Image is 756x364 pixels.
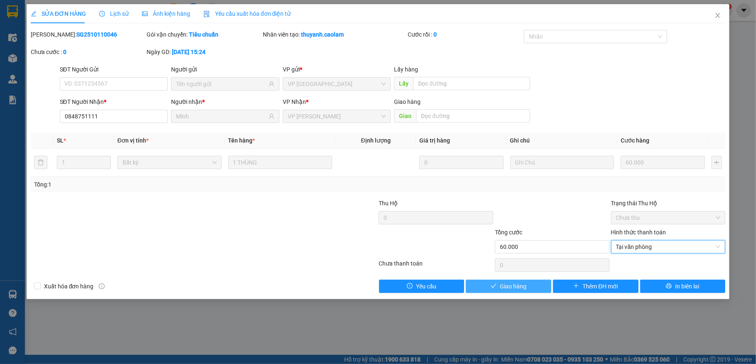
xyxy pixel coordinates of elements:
img: icon [203,11,210,17]
span: Định lượng [361,137,391,144]
input: Tên người nhận [176,112,267,121]
div: Trạng thái Thu Hộ [611,199,726,208]
span: VP Nhận [283,98,306,105]
span: VP Sài Gòn [288,78,386,90]
span: Xuất hóa đơn hàng [41,282,97,291]
div: Chưa cước : [31,47,145,57]
input: VD: Bàn, Ghế [228,156,333,169]
span: Yêu cầu xuất hóa đơn điện tử [203,10,291,17]
span: Tại văn phòng [616,241,721,253]
input: 0 [621,156,705,169]
span: Cước hàng [621,137,649,144]
b: [DOMAIN_NAME] [70,32,114,38]
span: Đơn vị tính [117,137,149,144]
div: [PERSON_NAME]: [31,30,145,39]
div: SĐT Người Nhận [60,97,168,106]
div: SĐT Người Gửi [60,65,168,74]
b: 0 [63,49,66,55]
div: Ngày GD: [147,47,261,57]
li: (c) 2017 [70,39,114,50]
span: clock-circle [99,11,105,17]
b: Tiêu chuẩn [189,31,218,38]
img: logo.jpg [90,10,110,30]
button: exclamation-circleYêu cầu [379,280,465,293]
button: checkGiao hàng [466,280,551,293]
span: SỬA ĐƠN HÀNG [31,10,86,17]
span: SL [57,137,64,144]
div: VP gửi [283,65,391,74]
span: Tên hàng [228,137,255,144]
span: Giá trị hàng [419,137,450,144]
b: thuyanh.caolam [301,31,344,38]
div: Chưa thanh toán [378,259,494,273]
span: Ảnh kiện hàng [142,10,190,17]
input: Ghi Chú [510,156,614,169]
span: Thêm ĐH mới [582,282,618,291]
span: Thu Hộ [379,200,398,207]
div: Cước rồi : [408,30,522,39]
span: close [714,12,721,19]
button: delete [34,156,47,169]
span: VP Phan Thiết [288,110,386,123]
span: edit [31,11,37,17]
div: Người gửi [171,65,279,74]
span: Yêu cầu [416,282,436,291]
span: picture [142,11,148,17]
span: Tổng cước [495,229,522,236]
span: Bất kỳ [122,156,217,169]
span: In biên lai [675,282,699,291]
div: Nhân viên tạo: [263,30,406,39]
input: 0 [419,156,503,169]
span: Lịch sử [99,10,129,17]
span: Chưa thu [616,212,721,224]
b: SG2510110046 [76,31,117,38]
span: Giao hàng [500,282,526,291]
b: 0 [433,31,437,38]
b: [PERSON_NAME] [10,54,47,93]
th: Ghi chú [507,133,618,149]
button: plusThêm ĐH mới [553,280,639,293]
input: Dọc đường [413,77,530,90]
div: Người nhận [171,97,279,106]
input: Tên người gửi [176,79,267,89]
span: check [491,283,497,290]
span: printer [666,283,672,290]
span: Giao hàng [394,98,421,105]
span: Lấy hàng [394,66,418,73]
button: Close [706,4,729,27]
span: plus [573,283,579,290]
input: Dọc đường [416,109,530,123]
span: Giao [394,109,416,123]
b: BIÊN NHẬN GỬI HÀNG HÓA [54,12,80,80]
button: printerIn biên lai [640,280,726,293]
label: Hình thức thanh toán [611,229,666,236]
button: plus [712,156,722,169]
span: user [269,113,274,119]
div: Gói vận chuyển: [147,30,261,39]
b: [DATE] 15:24 [172,49,206,55]
div: Tổng: 1 [34,180,292,189]
span: exclamation-circle [407,283,413,290]
span: user [269,81,274,87]
span: info-circle [99,283,105,289]
span: Lấy [394,77,413,90]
